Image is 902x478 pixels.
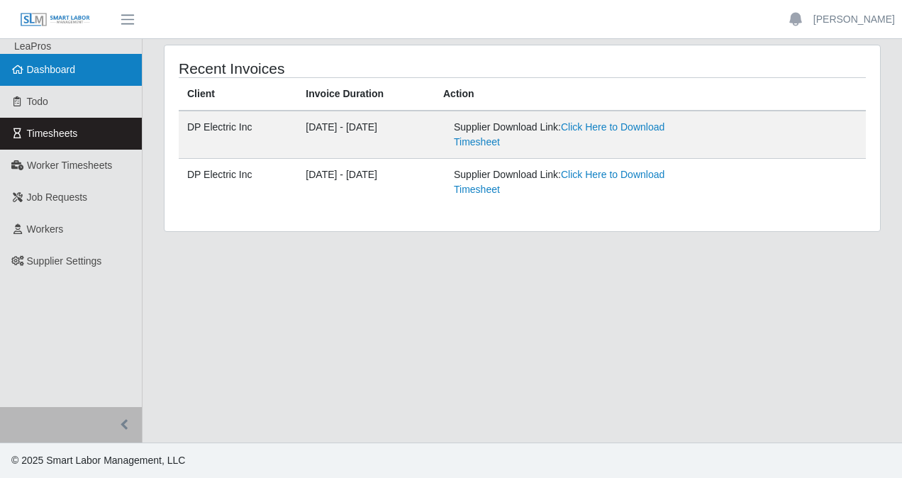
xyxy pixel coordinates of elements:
span: Workers [27,223,64,235]
div: Supplier Download Link: [454,120,708,150]
td: DP Electric Inc [179,159,297,206]
span: Worker Timesheets [27,160,112,171]
span: Todo [27,96,48,107]
a: [PERSON_NAME] [813,12,895,27]
span: Supplier Settings [27,255,102,267]
span: Dashboard [27,64,76,75]
div: Supplier Download Link: [454,167,708,197]
span: Timesheets [27,128,78,139]
span: Job Requests [27,191,88,203]
th: Client [179,78,297,111]
th: Invoice Duration [297,78,435,111]
span: © 2025 Smart Labor Management, LLC [11,455,185,466]
span: LeaPros [14,40,51,52]
h4: Recent Invoices [179,60,452,77]
img: SLM Logo [20,12,91,28]
td: DP Electric Inc [179,111,297,159]
td: [DATE] - [DATE] [297,111,435,159]
td: [DATE] - [DATE] [297,159,435,206]
th: Action [435,78,866,111]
